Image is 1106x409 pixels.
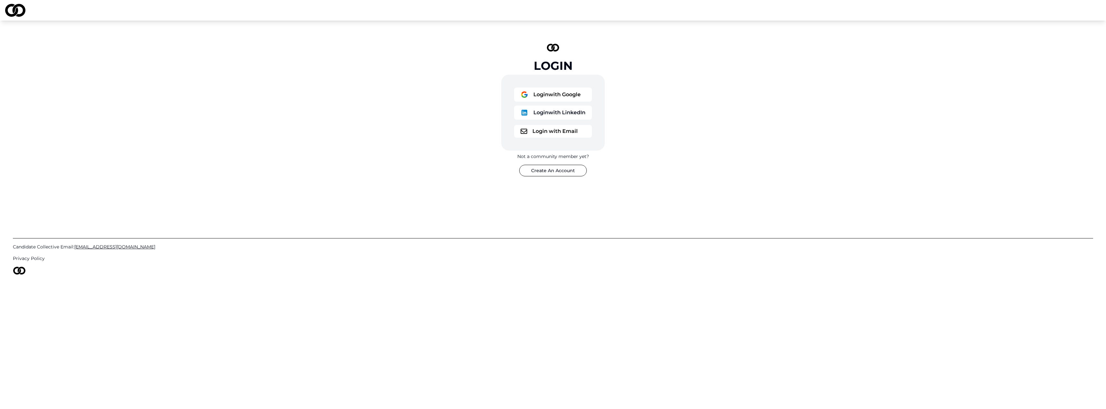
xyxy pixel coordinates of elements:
[514,125,592,138] button: logoLogin with Email
[13,244,1093,250] a: Candidate Collective Email:[EMAIL_ADDRESS][DOMAIN_NAME]
[74,244,155,250] span: [EMAIL_ADDRESS][DOMAIN_NAME]
[521,91,528,98] img: logo
[547,44,559,51] img: logo
[13,267,26,274] img: logo
[13,255,1093,262] a: Privacy Policy
[534,59,573,72] div: Login
[514,106,592,120] button: logoLoginwith LinkedIn
[521,129,527,134] img: logo
[521,109,528,116] img: logo
[519,165,587,176] button: Create An Account
[517,153,589,160] div: Not a community member yet?
[5,4,25,17] img: logo
[514,88,592,102] button: logoLoginwith Google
